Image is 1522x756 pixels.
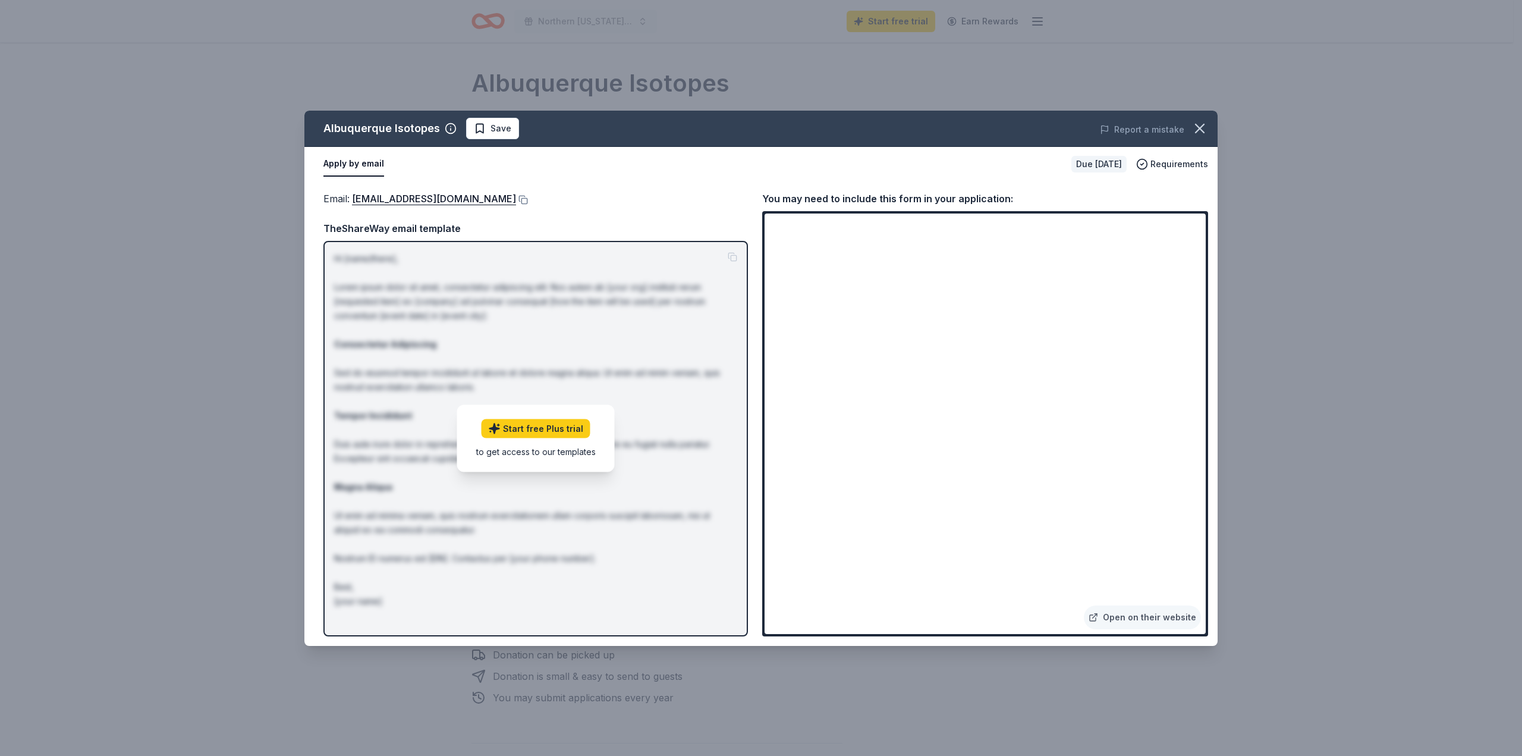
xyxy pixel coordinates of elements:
strong: Magna Aliqua [334,482,392,492]
span: Save [490,121,511,136]
button: Save [466,118,519,139]
div: to get access to our templates [476,446,596,458]
strong: Consectetur Adipiscing [334,339,436,349]
div: You may need to include this form in your application: [762,191,1208,206]
span: Requirements [1150,157,1208,171]
span: Email : [323,193,516,205]
button: Requirements [1136,157,1208,171]
div: TheShareWay email template [323,221,748,236]
div: Albuquerque Isotopes [323,119,440,138]
a: Open on their website [1084,606,1201,629]
button: Apply by email [323,152,384,177]
a: Start free Plus trial [482,419,590,438]
button: Report a mistake [1100,123,1184,137]
strong: Tempor Incididunt [334,410,412,421]
a: [EMAIL_ADDRESS][DOMAIN_NAME] [352,191,516,206]
div: Due [DATE] [1071,156,1127,172]
p: Hi [name/there], Lorem ipsum dolor sit amet, consectetur adipiscing elit. Nos autem ab [your org]... [334,252,737,608]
